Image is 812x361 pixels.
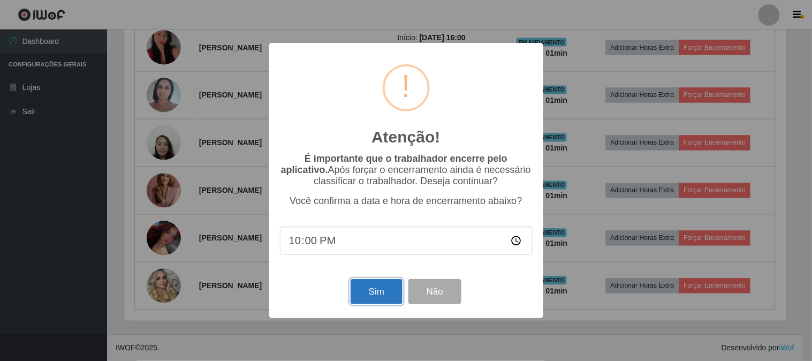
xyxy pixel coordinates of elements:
[371,127,440,147] h2: Atenção!
[281,153,507,175] b: É importante que o trabalhador encerre pelo aplicativo.
[408,279,461,304] button: Não
[280,195,533,207] p: Você confirma a data e hora de encerramento abaixo?
[351,279,403,304] button: Sim
[280,153,533,187] p: Após forçar o encerramento ainda é necessário classificar o trabalhador. Deseja continuar?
